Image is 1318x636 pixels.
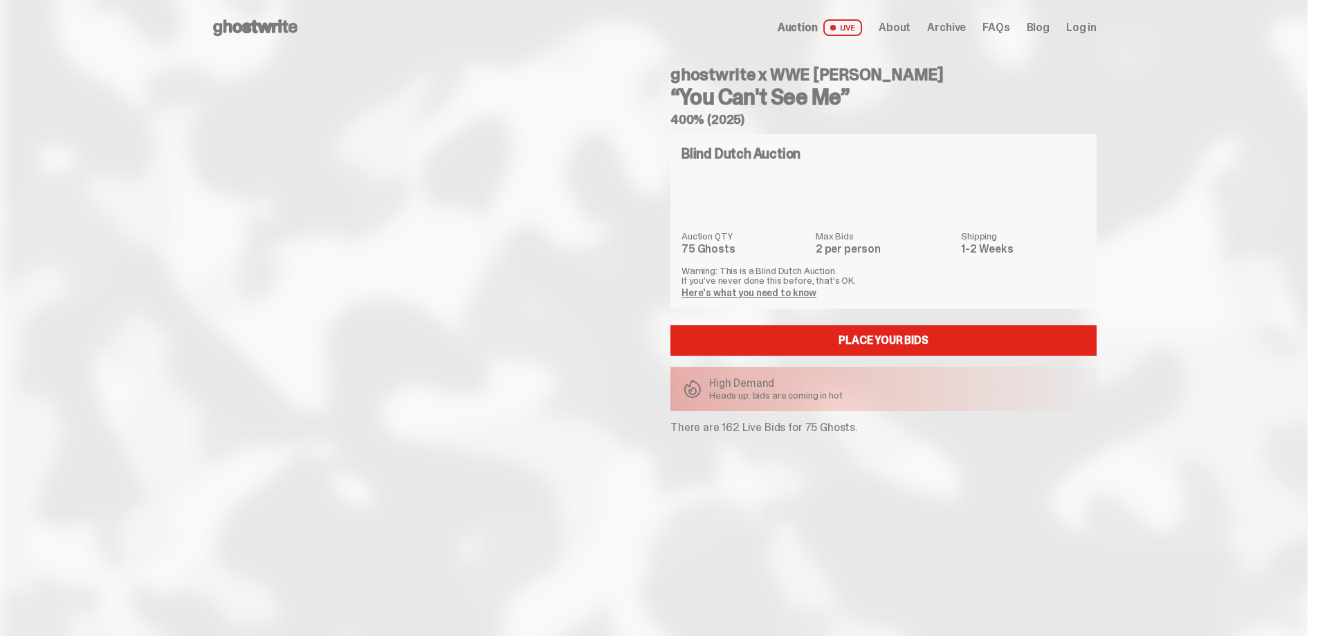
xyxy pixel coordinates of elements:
[670,86,1097,108] h3: “You Can't See Me”
[778,19,862,36] a: Auction LIVE
[681,231,807,241] dt: Auction QTY
[816,231,953,241] dt: Max Bids
[681,266,1086,285] p: Warning: This is a Blind Dutch Auction. If you’ve never done this before, that’s OK.
[670,422,1097,433] p: There are 162 Live Bids for 75 Ghosts.
[927,22,966,33] a: Archive
[681,287,816,299] a: Here's what you need to know
[681,244,807,255] dd: 75 Ghosts
[670,113,1097,126] h5: 400% (2025)
[961,244,1086,255] dd: 1-2 Weeks
[879,22,910,33] a: About
[816,244,953,255] dd: 2 per person
[778,22,818,33] span: Auction
[982,22,1009,33] a: FAQs
[670,66,1097,83] h4: ghostwrite x WWE [PERSON_NAME]
[961,231,1086,241] dt: Shipping
[670,325,1097,356] a: Place your Bids
[1066,22,1097,33] a: Log in
[709,378,843,389] p: High Demand
[1027,22,1050,33] a: Blog
[823,19,863,36] span: LIVE
[681,147,800,161] h4: Blind Dutch Auction
[709,390,843,400] p: Heads up: bids are coming in hot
